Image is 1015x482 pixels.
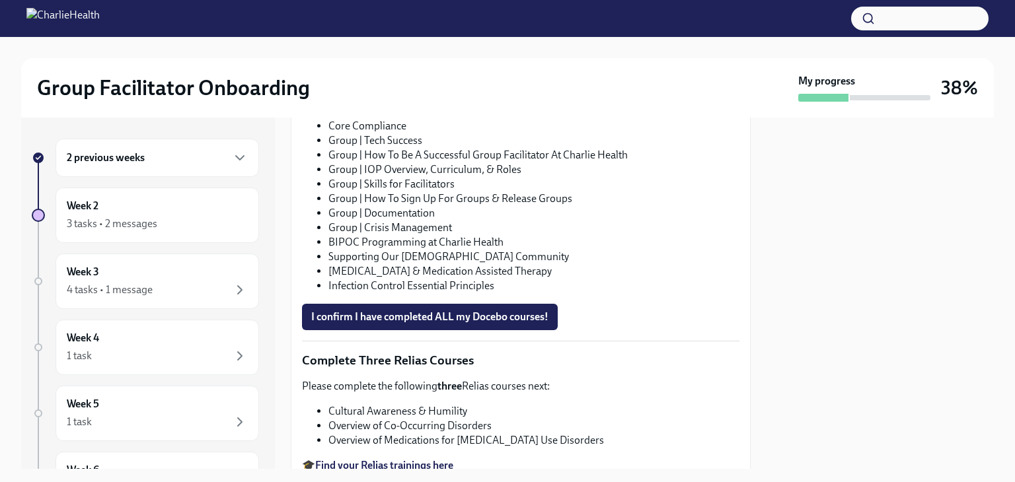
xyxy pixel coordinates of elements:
[328,404,739,419] li: Cultural Awareness & Humility
[315,459,453,471] a: Find your Relias trainings here
[302,304,558,330] button: I confirm I have completed ALL my Docebo courses!
[328,191,739,206] li: Group | How To Sign Up For Groups & Release Groups
[67,331,99,345] h6: Week 4
[32,254,259,309] a: Week 34 tasks • 1 message
[67,265,99,279] h6: Week 3
[311,310,548,324] span: I confirm I have completed ALL my Docebo courses!
[328,119,739,133] li: Core Compliance
[328,419,739,433] li: Overview of Co-Occurring Disorders
[328,133,739,148] li: Group | Tech Success
[941,76,978,100] h3: 38%
[67,397,99,411] h6: Week 5
[56,139,259,177] div: 2 previous weeks
[437,380,462,392] strong: three
[328,177,739,191] li: Group | Skills for Facilitators
[302,352,739,369] p: Complete Three Relias Courses
[32,320,259,375] a: Week 41 task
[328,221,739,235] li: Group | Crisis Management
[328,235,739,250] li: BIPOC Programming at Charlie Health
[32,386,259,441] a: Week 51 task
[67,349,92,363] div: 1 task
[67,217,157,231] div: 3 tasks • 2 messages
[67,415,92,429] div: 1 task
[32,188,259,243] a: Week 23 tasks • 2 messages
[67,199,98,213] h6: Week 2
[328,148,739,162] li: Group | How To Be A Successful Group Facilitator At Charlie Health
[37,75,310,101] h2: Group Facilitator Onboarding
[328,206,739,221] li: Group | Documentation
[26,8,100,29] img: CharlieHealth
[67,151,145,165] h6: 2 previous weeks
[328,250,739,264] li: Supporting Our [DEMOGRAPHIC_DATA] Community
[798,74,855,88] strong: My progress
[328,433,739,448] li: Overview of Medications for [MEDICAL_DATA] Use Disorders
[328,279,739,293] li: Infection Control Essential Principles
[328,162,739,177] li: Group | IOP Overview, Curriculum, & Roles
[328,264,739,279] li: [MEDICAL_DATA] & Medication Assisted Therapy
[302,379,739,394] p: Please complete the following Relias courses next:
[67,283,153,297] div: 4 tasks • 1 message
[67,463,99,477] h6: Week 6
